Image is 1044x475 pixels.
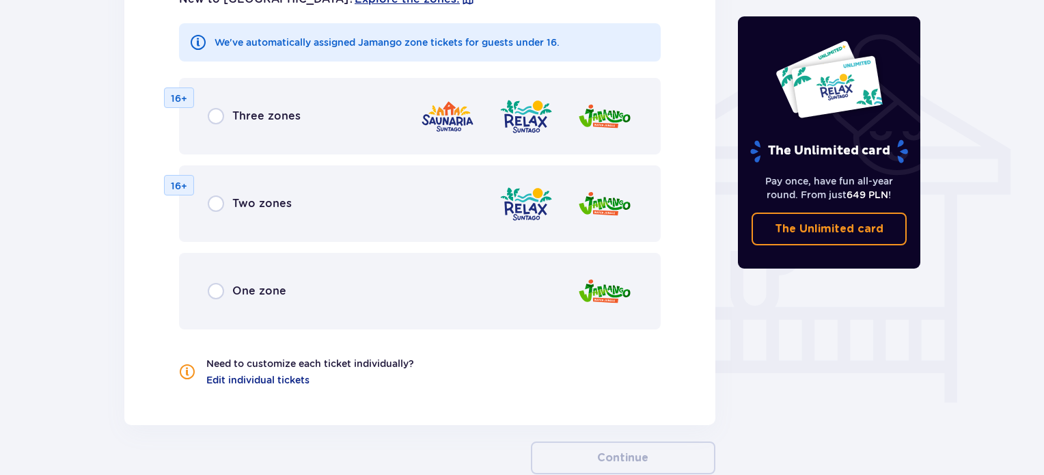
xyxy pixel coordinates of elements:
img: zone logo [499,97,553,136]
img: zone logo [577,97,632,136]
img: zone logo [499,185,553,223]
p: 16+ [171,92,187,105]
p: One zone [232,284,286,299]
a: The Unlimited card [752,213,907,245]
p: Continue [597,450,648,465]
a: Edit individual tickets [206,373,310,387]
button: Continue [531,442,715,474]
p: 16+ [171,179,187,193]
p: Three zones [232,109,301,124]
p: The Unlimited card [749,139,909,163]
p: The Unlimited card [775,221,883,236]
p: Two zones [232,196,292,211]
img: zone logo [577,185,632,223]
img: zone logo [577,272,632,311]
p: We've automatically assigned Jamango zone tickets for guests under 16. [215,36,560,49]
p: Pay once, have fun all-year round. From just ! [752,174,907,202]
span: 649 PLN [847,189,888,200]
img: zone logo [420,97,475,136]
p: Need to customize each ticket individually? [206,357,414,370]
